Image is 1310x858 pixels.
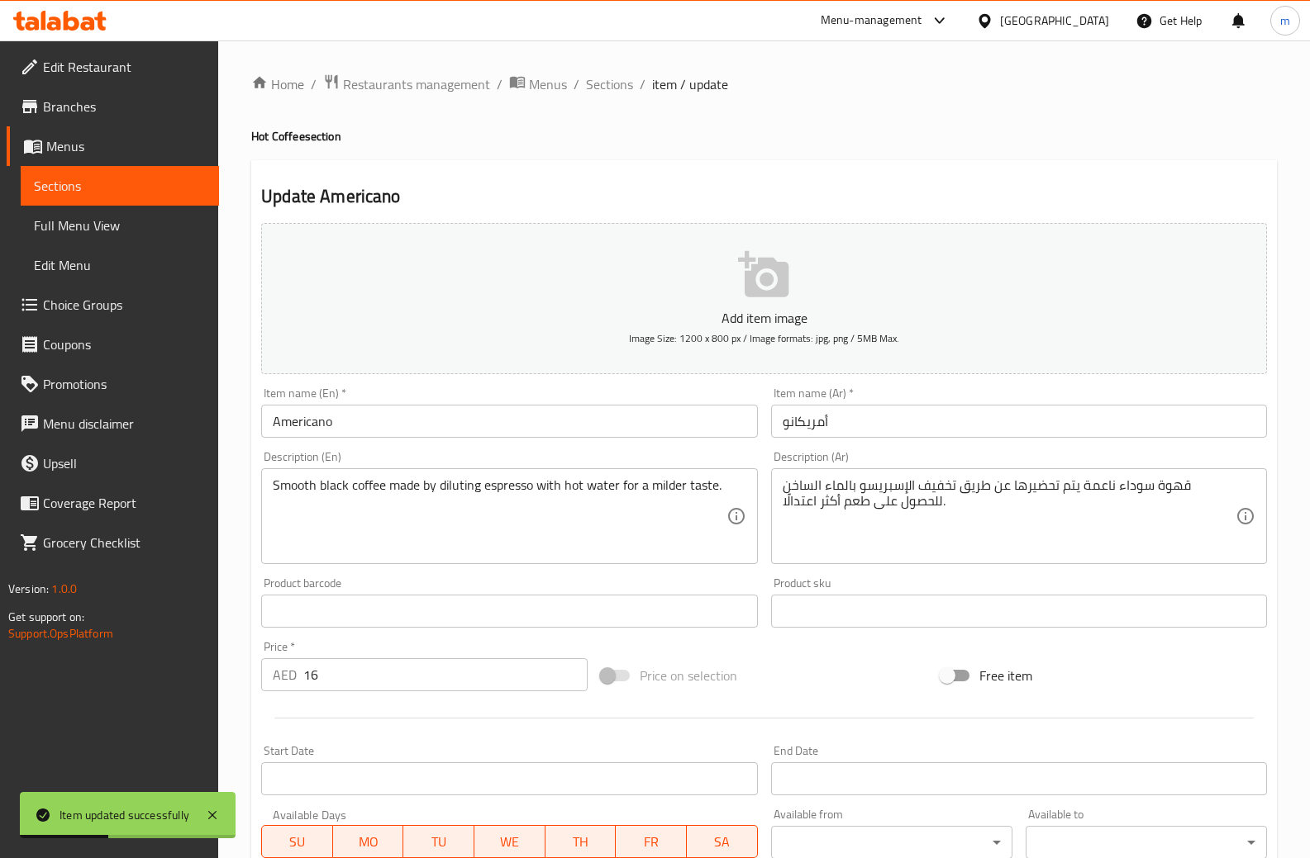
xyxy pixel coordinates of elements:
span: SU [269,830,326,854]
span: Version: [8,578,49,600]
span: Full Menu View [34,216,206,235]
span: FR [622,830,680,854]
a: Upsell [7,443,219,483]
span: 1.0.0 [51,578,77,600]
span: Menus [46,136,206,156]
li: / [497,74,503,94]
div: [GEOGRAPHIC_DATA] [1000,12,1109,30]
button: TU [403,825,474,858]
button: WE [474,825,545,858]
a: Branches [7,87,219,126]
span: SA [693,830,751,854]
span: Coverage Report [43,493,206,513]
button: Add item imageImage Size: 1200 x 800 px / Image formats: jpg, png / 5MB Max. [261,223,1267,374]
p: AED [273,665,297,685]
span: TU [410,830,468,854]
button: FR [616,825,687,858]
span: item / update [652,74,728,94]
span: WE [481,830,539,854]
a: Menu disclaimer [7,404,219,443]
li: / [574,74,579,94]
span: Restaurants management [343,74,490,94]
span: Sections [34,176,206,196]
a: Support.OpsPlatform [8,623,113,644]
a: Grocery Checklist [7,523,219,562]
input: Please enter price [303,658,588,691]
p: Add item image [287,308,1241,328]
li: / [311,74,317,94]
span: Image Size: 1200 x 800 px / Image formats: jpg, png / 5MB Max. [629,329,899,348]
a: Edit Menu [21,245,219,285]
a: Sections [586,74,633,94]
h4: Hot Coffee section [251,128,1277,145]
a: Full Menu View [21,206,219,245]
a: Restaurants management [323,73,490,95]
a: Menus [509,73,567,95]
button: SA [687,825,758,858]
span: Grocery Checklist [43,533,206,552]
h2: Update Americano [261,184,1267,209]
a: Edit Restaurant [7,47,219,87]
input: Please enter product sku [771,595,1267,628]
button: MO [333,825,404,858]
a: Coverage Report [7,483,219,523]
a: Choice Groups [7,285,219,325]
span: Coupons [43,334,206,354]
span: Edit Menu [34,255,206,275]
a: Home [251,74,304,94]
input: Enter name En [261,405,757,438]
span: Branches [43,97,206,116]
textarea: قهوة سوداء ناعمة يتم تحضيرها عن طريق تخفيف الإسبريسو بالماء الساخن للحصول على طعم أكثر اعتدالًا. [783,477,1236,556]
span: Price on selection [640,666,737,685]
input: Please enter product barcode [261,595,757,628]
span: m [1280,12,1290,30]
span: Promotions [43,374,206,394]
span: TH [552,830,610,854]
a: Menus [7,126,219,166]
a: Coupons [7,325,219,364]
span: Menu disclaimer [43,414,206,434]
span: Upsell [43,453,206,473]
span: Edit Restaurant [43,57,206,77]
button: SU [261,825,333,858]
span: Free item [979,666,1032,685]
span: MO [340,830,398,854]
span: Get support on: [8,606,84,628]
div: Menu-management [821,11,922,31]
div: Item updated successfully [60,806,189,824]
li: / [640,74,645,94]
input: Enter name Ar [771,405,1267,438]
nav: breadcrumb [251,73,1277,95]
a: Promotions [7,364,219,404]
textarea: Smooth black coffee made by diluting espresso with hot water for a milder taste. [273,477,726,556]
span: Choice Groups [43,295,206,315]
span: Menus [529,74,567,94]
a: Sections [21,166,219,206]
button: TH [545,825,617,858]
